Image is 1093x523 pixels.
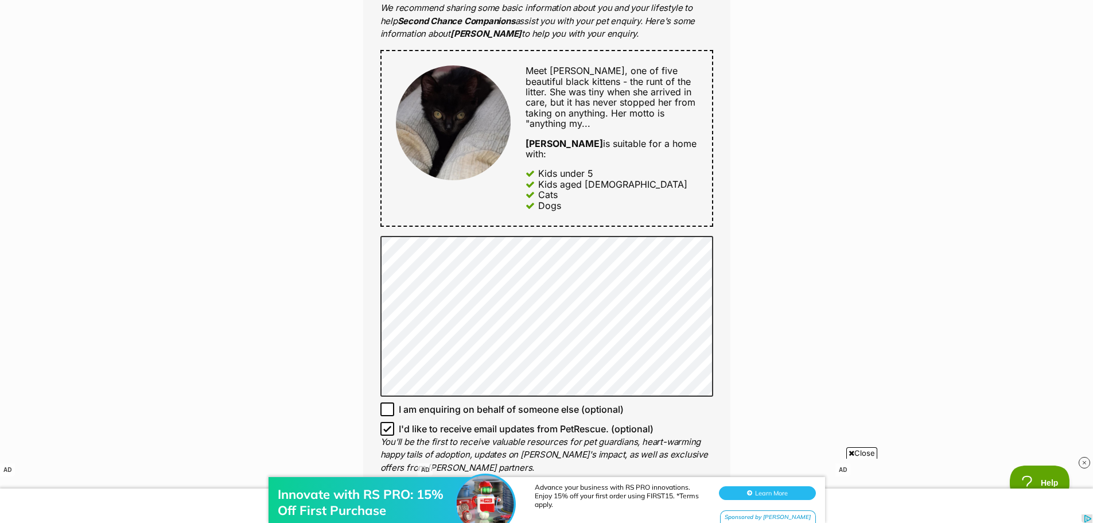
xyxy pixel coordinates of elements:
[407,1,417,10] img: consumer-privacy-logo.png
[538,200,561,211] div: Dogs
[398,16,515,26] strong: Second Chance Companions
[399,402,624,416] span: I am enquiring on behalf of someone else (optional)
[1,1,10,10] img: consumer-privacy-logo.png
[846,447,877,459] span: Close
[450,28,522,39] strong: [PERSON_NAME]
[380,2,713,41] p: We recommend sharing some basic information about you and your lifestyle to help assist you with ...
[406,1,417,9] img: iconc.png
[380,436,713,475] p: You'll be the first to receive valuable resources for pet guardians, heart-warming happy tails of...
[457,21,514,79] img: Innovate with RS PRO: 15% Off First Purchase
[399,422,654,436] span: I'd like to receive email updates from PetRescue. (optional)
[720,56,816,71] div: Sponsored by [PERSON_NAME]
[396,65,511,180] img: Rowena
[526,138,697,160] div: is suitable for a home with:
[535,29,707,55] div: Advance your business with RS PRO innovations. Enjoy 15% off your first order using FIRST15. *Ter...
[406,1,418,10] a: Privacy Notification
[538,168,593,179] div: Kids under 5
[1079,457,1090,468] img: close_rtb.svg
[719,32,816,46] button: Learn More
[538,179,687,189] div: Kids aged [DEMOGRAPHIC_DATA]
[526,138,603,149] strong: [PERSON_NAME]
[278,32,461,64] div: Innovate with RS PRO: 15% Off First Purchase
[538,189,558,200] div: Cats
[526,65,695,129] span: Meet [PERSON_NAME], one of five beautiful black kittens - the runt of the litter. She was tiny wh...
